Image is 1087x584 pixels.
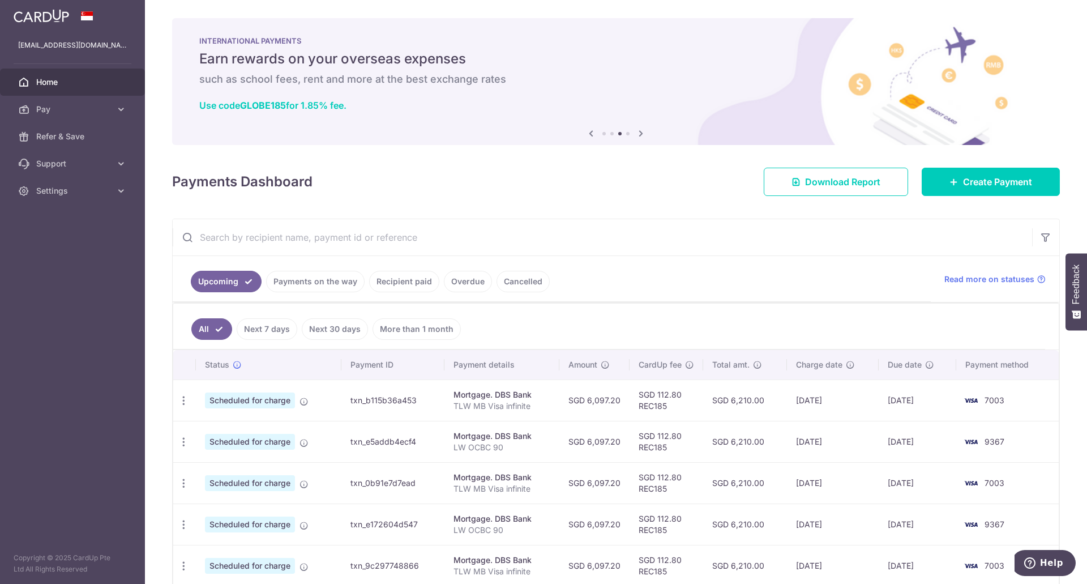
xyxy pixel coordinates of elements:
[960,476,982,490] img: Bank Card
[960,518,982,531] img: Bank Card
[879,421,956,462] td: [DATE]
[373,318,461,340] a: More than 1 month
[787,462,879,504] td: [DATE]
[199,100,346,111] a: Use codeGLOBE185for 1.85% fee.
[796,359,842,370] span: Charge date
[764,168,908,196] a: Download Report
[960,435,982,449] img: Bank Card
[1015,550,1076,578] iframe: Opens a widget where you can find more information
[787,380,879,421] td: [DATE]
[453,555,550,566] div: Mortgage. DBS Bank
[453,430,550,442] div: Mortgage. DBS Bank
[888,359,922,370] span: Due date
[805,175,880,189] span: Download Report
[985,478,1004,488] span: 7003
[266,271,365,292] a: Payments on the way
[341,504,445,545] td: txn_e172604d547
[879,504,956,545] td: [DATE]
[172,172,313,192] h4: Payments Dashboard
[191,271,262,292] a: Upcoming
[191,318,232,340] a: All
[630,504,703,545] td: SGD 112.80 REC185
[879,462,956,504] td: [DATE]
[205,517,295,532] span: Scheduled for charge
[630,421,703,462] td: SGD 112.80 REC185
[199,36,1033,45] p: INTERNATIONAL PAYMENTS
[559,504,630,545] td: SGD 6,097.20
[985,395,1004,405] span: 7003
[944,274,1046,285] a: Read more on statuses
[205,359,229,370] span: Status
[787,421,879,462] td: [DATE]
[341,380,445,421] td: txn_b115b36a453
[630,462,703,504] td: SGD 112.80 REC185
[559,421,630,462] td: SGD 6,097.20
[36,104,111,115] span: Pay
[172,18,1060,145] img: International Payment Banner
[985,437,1004,446] span: 9367
[341,462,445,504] td: txn_0b91e7d7ead
[703,380,787,421] td: SGD 6,210.00
[444,271,492,292] a: Overdue
[879,380,956,421] td: [DATE]
[205,475,295,491] span: Scheduled for charge
[559,462,630,504] td: SGD 6,097.20
[703,504,787,545] td: SGD 6,210.00
[453,513,550,525] div: Mortgage. DBS Bank
[453,442,550,453] p: LW OCBC 90
[453,483,550,495] p: TLW MB Visa infinite
[703,462,787,504] td: SGD 6,210.00
[444,350,559,380] th: Payment details
[18,40,127,51] p: [EMAIL_ADDRESS][DOMAIN_NAME]
[341,350,445,380] th: Payment ID
[36,76,111,88] span: Home
[453,472,550,483] div: Mortgage. DBS Bank
[960,559,982,573] img: Bank Card
[205,434,295,450] span: Scheduled for charge
[453,566,550,577] p: TLW MB Visa infinite
[985,561,1004,570] span: 7003
[199,50,1033,68] h5: Earn rewards on your overseas expenses
[36,158,111,169] span: Support
[369,271,439,292] a: Recipient paid
[173,219,1032,255] input: Search by recipient name, payment id or reference
[302,318,368,340] a: Next 30 days
[497,271,550,292] a: Cancelled
[712,359,750,370] span: Total amt.
[199,73,1033,86] h6: such as school fees, rent and more at the best exchange rates
[922,168,1060,196] a: Create Payment
[787,504,879,545] td: [DATE]
[453,525,550,536] p: LW OCBC 90
[205,393,295,408] span: Scheduled for charge
[630,380,703,421] td: SGD 112.80 REC185
[453,389,550,400] div: Mortgage. DBS Bank
[956,350,1059,380] th: Payment method
[1065,253,1087,330] button: Feedback - Show survey
[559,380,630,421] td: SGD 6,097.20
[963,175,1032,189] span: Create Payment
[453,400,550,412] p: TLW MB Visa infinite
[568,359,597,370] span: Amount
[639,359,682,370] span: CardUp fee
[341,421,445,462] td: txn_e5addb4ecf4
[240,100,286,111] b: GLOBE185
[944,274,1034,285] span: Read more on statuses
[1071,265,1081,304] span: Feedback
[703,421,787,462] td: SGD 6,210.00
[14,9,69,23] img: CardUp
[205,558,295,574] span: Scheduled for charge
[960,394,982,407] img: Bank Card
[36,131,111,142] span: Refer & Save
[985,519,1004,529] span: 9367
[36,185,111,197] span: Settings
[237,318,297,340] a: Next 7 days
